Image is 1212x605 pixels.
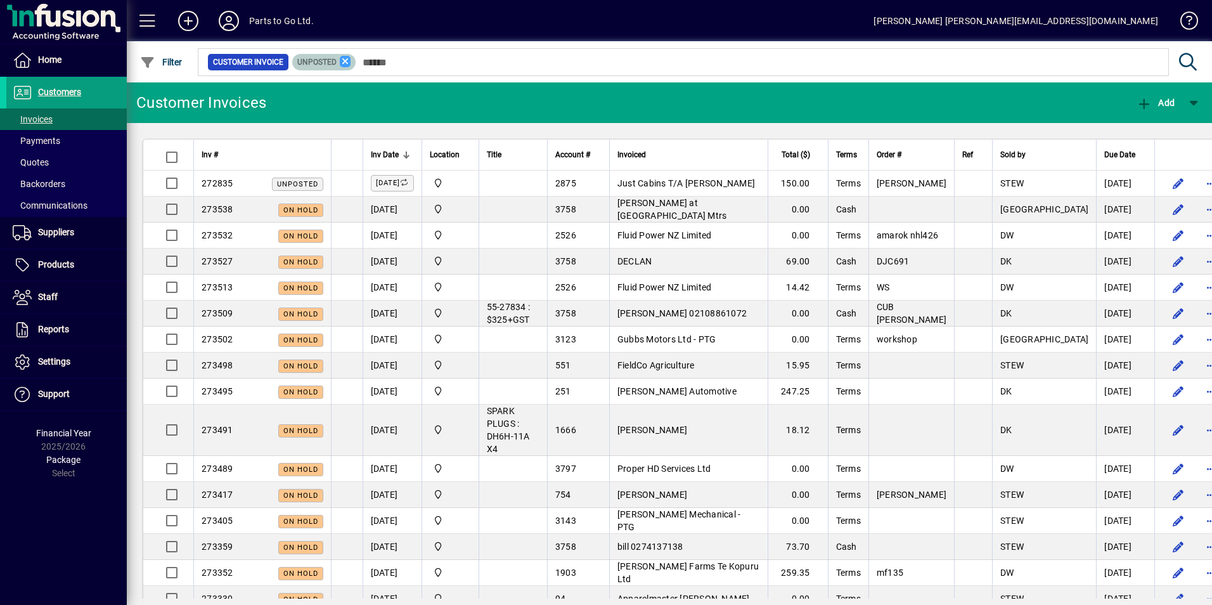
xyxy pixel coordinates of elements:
[363,405,422,456] td: [DATE]
[13,179,65,189] span: Backorders
[1096,508,1154,534] td: [DATE]
[1096,534,1154,560] td: [DATE]
[1000,386,1012,396] span: DK
[617,360,695,370] span: FieldCo Agriculture
[430,332,471,346] span: DAE - Bulk Store
[487,148,539,162] div: Title
[1096,353,1154,379] td: [DATE]
[283,595,318,604] span: On hold
[768,197,828,223] td: 0.00
[617,425,687,435] span: [PERSON_NAME]
[1168,563,1188,583] button: Edit
[1096,275,1154,301] td: [DATE]
[202,282,233,292] span: 273513
[363,223,422,249] td: [DATE]
[555,516,576,526] span: 3143
[283,388,318,396] span: On hold
[283,258,318,266] span: On hold
[877,148,901,162] span: Order #
[487,406,530,454] span: SPARK PLUGS : DH6H-11A X4
[617,282,712,292] span: Fluid Power NZ Limited
[1096,456,1154,482] td: [DATE]
[371,148,399,162] span: Inv Date
[617,148,646,162] span: Invoiced
[136,93,266,113] div: Customer Invoices
[768,560,828,586] td: 259.35
[202,360,233,370] span: 273498
[213,56,283,68] span: Customer Invoice
[555,542,576,552] span: 3758
[283,232,318,240] span: On hold
[768,405,828,456] td: 18.12
[363,482,422,508] td: [DATE]
[283,336,318,344] span: On hold
[202,148,218,162] span: Inv #
[430,202,471,216] span: DAE - Bulk Store
[6,195,127,216] a: Communications
[877,148,946,162] div: Order #
[1168,199,1188,219] button: Edit
[1096,197,1154,223] td: [DATE]
[836,516,861,526] span: Terms
[137,51,186,74] button: Filter
[292,54,356,70] mat-chip: Customer Invoice Status: Unposted
[836,230,861,240] span: Terms
[617,386,737,396] span: [PERSON_NAME] Automotive
[430,176,471,190] span: DAE - Bulk Store
[283,284,318,292] span: On hold
[363,327,422,353] td: [DATE]
[1096,379,1154,405] td: [DATE]
[1096,327,1154,353] td: [DATE]
[768,534,828,560] td: 73.70
[1168,173,1188,193] button: Edit
[38,55,61,65] span: Home
[836,334,861,344] span: Terms
[1000,516,1024,526] span: STEW
[617,148,760,162] div: Invoiced
[430,254,471,268] span: DAE - Bulk Store
[430,540,471,554] span: DAE - Bulk Store
[1096,560,1154,586] td: [DATE]
[1000,425,1012,435] span: DK
[140,57,183,67] span: Filter
[487,302,531,325] span: 55-27834 : $325+GST
[874,11,1158,31] div: [PERSON_NAME] [PERSON_NAME][EMAIL_ADDRESS][DOMAIN_NAME]
[283,491,318,500] span: On hold
[768,456,828,482] td: 0.00
[555,334,576,344] span: 3123
[836,568,861,578] span: Terms
[768,508,828,534] td: 0.00
[1168,355,1188,375] button: Edit
[555,464,576,474] span: 3797
[617,230,712,240] span: Fluid Power NZ Limited
[1168,485,1188,505] button: Edit
[209,10,249,32] button: Profile
[1104,148,1135,162] span: Due Date
[38,324,69,334] span: Reports
[363,301,422,327] td: [DATE]
[782,148,810,162] span: Total ($)
[1000,256,1012,266] span: DK
[768,353,828,379] td: 15.95
[38,227,74,237] span: Suppliers
[430,488,471,502] span: DAE - Bulk Store
[38,259,74,270] span: Products
[1137,98,1175,108] span: Add
[555,594,566,604] span: 94
[6,379,127,410] a: Support
[1000,594,1024,604] span: STEW
[555,490,571,500] span: 754
[836,204,857,214] span: Cash
[555,256,576,266] span: 3758
[555,308,576,318] span: 3758
[768,275,828,301] td: 14.42
[1096,171,1154,197] td: [DATE]
[1171,3,1196,44] a: Knowledge Base
[768,482,828,508] td: 0.00
[202,230,233,240] span: 273532
[283,569,318,578] span: On hold
[877,256,910,266] span: DJC691
[38,356,70,367] span: Settings
[430,384,471,398] span: DAE - Bulk Store
[836,542,857,552] span: Cash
